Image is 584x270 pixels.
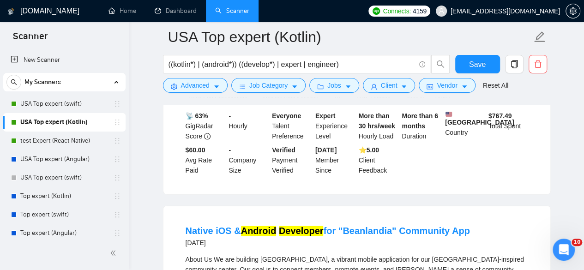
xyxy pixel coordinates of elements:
[204,133,211,139] span: info-circle
[437,80,457,90] span: Vendor
[483,80,508,90] a: Reset All
[419,61,425,67] span: info-circle
[241,226,277,236] mark: Android
[553,239,575,261] iframe: Intercom live chat
[6,30,55,49] span: Scanner
[431,55,450,73] button: search
[359,112,395,130] b: More than 30 hrs/week
[24,73,61,91] span: My Scanners
[327,80,341,90] span: Jobs
[309,78,359,93] button: folderJobscaret-down
[186,226,470,236] a: Native iOS &Android Developerfor "Beanlandia" Community App
[108,7,136,15] a: homeHome
[363,78,415,93] button: userClientcaret-down
[114,156,121,163] span: holder
[186,146,205,154] b: $60.00
[20,113,108,132] a: USA Top expert (Kotlin)
[184,145,227,175] div: Avg Rate Paid
[371,83,377,90] span: user
[186,112,208,120] b: 📡 63%
[11,51,118,69] a: New Scanner
[373,7,380,15] img: upwork-logo.png
[488,112,512,120] b: $ 767.49
[566,4,580,18] button: setting
[438,8,445,14] span: user
[163,78,228,93] button: settingAdvancedcaret-down
[20,95,108,113] a: USA Top expert (swift)
[20,168,108,187] a: USA Top expert (swift)
[506,60,523,68] span: copy
[313,111,357,141] div: Experience Level
[20,132,108,150] a: test Expert (React Native)
[432,60,449,68] span: search
[168,25,532,48] input: Scanner name...
[239,83,246,90] span: bars
[381,80,397,90] span: Client
[317,83,324,90] span: folder
[20,224,108,242] a: Top expert (Angular)
[3,51,126,69] li: New Scanner
[171,83,177,90] span: setting
[345,83,351,90] span: caret-down
[227,111,270,141] div: Hourly
[114,119,121,126] span: holder
[413,6,427,16] span: 4159
[357,111,400,141] div: Hourly Load
[383,6,410,16] span: Connects:
[313,145,357,175] div: Member Since
[270,145,313,175] div: Payment Verified
[272,112,301,120] b: Everyone
[229,112,231,120] b: -
[359,146,379,154] b: ⭐️ 5.00
[427,83,433,90] span: idcard
[455,55,500,73] button: Save
[110,248,119,258] span: double-left
[249,80,288,90] span: Job Category
[8,4,14,19] img: logo
[181,80,210,90] span: Advanced
[572,239,582,246] span: 10
[7,79,21,85] span: search
[184,111,227,141] div: GigRadar Score
[231,78,306,93] button: barsJob Categorycaret-down
[229,146,231,154] b: -
[20,150,108,168] a: USA Top expert (Angular)
[505,55,524,73] button: copy
[114,211,121,218] span: holder
[213,83,220,90] span: caret-down
[529,60,547,68] span: delete
[446,111,452,117] img: 🇺🇸
[357,145,400,175] div: Client Feedback
[114,174,121,181] span: holder
[401,83,407,90] span: caret-down
[186,237,470,248] div: [DATE]
[6,75,21,90] button: search
[469,59,486,70] span: Save
[215,7,249,15] a: searchScanner
[114,229,121,237] span: holder
[443,111,487,141] div: Country
[272,146,295,154] b: Verified
[279,226,324,236] mark: Developer
[566,7,580,15] a: setting
[402,112,438,130] b: More than 6 months
[315,146,337,154] b: [DATE]
[529,55,547,73] button: delete
[461,83,468,90] span: caret-down
[114,100,121,108] span: holder
[291,83,298,90] span: caret-down
[419,78,475,93] button: idcardVendorcaret-down
[20,205,108,224] a: Top expert (swift)
[169,59,415,70] input: Search Freelance Jobs...
[315,112,336,120] b: Expert
[400,111,443,141] div: Duration
[270,111,313,141] div: Talent Preference
[445,111,514,126] b: [GEOGRAPHIC_DATA]
[227,145,270,175] div: Company Size
[155,7,197,15] a: dashboardDashboard
[487,111,530,141] div: Total Spent
[20,187,108,205] a: Top expert (Kotlin)
[534,31,546,43] span: edit
[114,137,121,144] span: holder
[566,7,580,15] span: setting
